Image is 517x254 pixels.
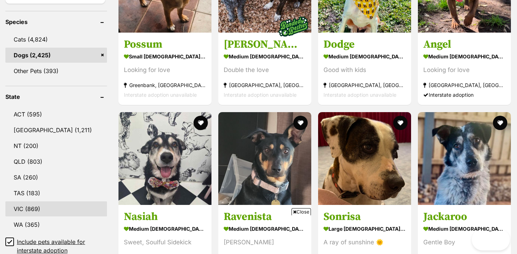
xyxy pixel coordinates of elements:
strong: [GEOGRAPHIC_DATA], [GEOGRAPHIC_DATA] [323,81,406,90]
a: Dogs (2,425) [5,48,107,63]
h3: Nasiah [124,210,206,224]
strong: medium [DEMOGRAPHIC_DATA] Dog [423,224,506,234]
div: Good with kids [323,66,406,75]
a: Angel medium [DEMOGRAPHIC_DATA] Dog Looking for love [GEOGRAPHIC_DATA], [GEOGRAPHIC_DATA] Interst... [418,33,511,105]
div: Sweet, Soulful Sidekick [124,238,206,247]
a: [GEOGRAPHIC_DATA] (1,211) [5,123,107,138]
strong: small [DEMOGRAPHIC_DATA] Dog [124,52,206,62]
h3: Possum [124,38,206,52]
strong: Greenbank, [GEOGRAPHIC_DATA] [124,81,206,90]
div: Gentle Boy [423,238,506,247]
strong: medium [DEMOGRAPHIC_DATA] Dog [224,52,306,62]
strong: medium [DEMOGRAPHIC_DATA] Dog [124,224,206,234]
a: Cats (4,824) [5,32,107,47]
a: Other Pets (393) [5,63,107,78]
img: Jackaroo - Australian Cattle Dog x Maremma Sheepdog [418,112,511,205]
button: favourite [194,116,208,130]
div: Double the love [224,66,306,75]
span: Close [292,208,311,215]
button: favourite [493,116,507,130]
span: Interstate adoption unavailable [224,92,297,98]
span: Interstate adoption unavailable [124,92,197,98]
img: bonded besties [275,9,311,45]
a: NT (200) [5,138,107,153]
button: favourite [393,116,407,130]
img: Nasiah - Australian Kelpie x Alaskan Husky Dog [118,112,211,205]
a: [PERSON_NAME] and [PERSON_NAME] medium [DEMOGRAPHIC_DATA] Dog Double the love [GEOGRAPHIC_DATA], ... [218,33,311,105]
iframe: Advertisement [128,218,389,250]
a: WA (365) [5,217,107,232]
img: Ravenista - Australian Kelpie Dog [218,112,311,205]
h3: Ravenista [224,210,306,224]
a: Possum small [DEMOGRAPHIC_DATA] Dog Looking for love Greenbank, [GEOGRAPHIC_DATA] Interstate adop... [118,33,211,105]
h3: [PERSON_NAME] and [PERSON_NAME] [224,38,306,52]
div: Interstate adoption [423,90,506,100]
a: SA (260) [5,170,107,185]
strong: [GEOGRAPHIC_DATA], [GEOGRAPHIC_DATA] [224,81,306,90]
div: Looking for love [124,66,206,75]
span: Interstate adoption unavailable [323,92,396,98]
h3: Angel [423,38,506,52]
strong: medium [DEMOGRAPHIC_DATA] Dog [323,52,406,62]
strong: medium [DEMOGRAPHIC_DATA] Dog [423,52,506,62]
header: State [5,94,107,100]
a: Dodge medium [DEMOGRAPHIC_DATA] Dog Good with kids [GEOGRAPHIC_DATA], [GEOGRAPHIC_DATA] Interstat... [318,33,411,105]
iframe: Help Scout Beacon - Open [472,229,510,250]
img: Sonrisa - American Bulldog [318,112,411,205]
button: favourite [293,116,308,130]
a: QLD (803) [5,154,107,169]
h3: Jackaroo [423,210,506,224]
header: Species [5,19,107,25]
h3: Dodge [323,38,406,52]
a: ACT (595) [5,107,107,122]
a: VIC (869) [5,201,107,216]
div: Looking for love [423,66,506,75]
h3: Sonrisa [323,210,406,224]
strong: [GEOGRAPHIC_DATA], [GEOGRAPHIC_DATA] [423,81,506,90]
a: TAS (183) [5,186,107,201]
